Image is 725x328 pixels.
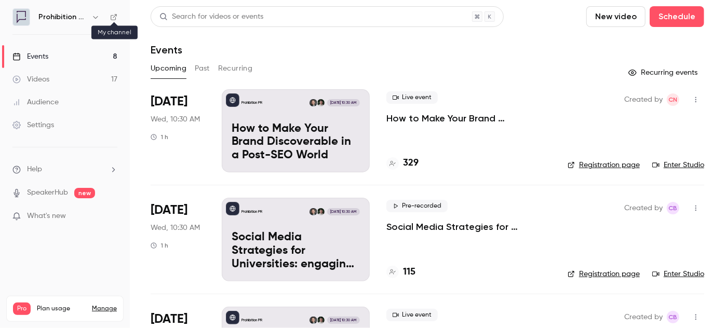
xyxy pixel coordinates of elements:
[310,317,317,324] img: Chris Norton
[310,208,317,215] img: Chris Norton
[317,99,325,106] img: Will Ockenden
[568,269,640,279] a: Registration page
[195,60,210,77] button: Past
[151,223,200,233] span: Wed, 10:30 AM
[568,160,640,170] a: Registration page
[403,156,419,170] h4: 329
[151,198,205,281] div: Sep 24 Wed, 10:30 AM (Europe/London)
[327,208,359,215] span: [DATE] 10:30 AM
[667,93,679,106] span: Chris Norton
[13,303,31,315] span: Pro
[12,164,117,175] li: help-dropdown-opener
[386,309,438,321] span: Live event
[652,160,704,170] a: Enter Studio
[151,311,187,327] span: [DATE]
[151,241,168,250] div: 1 h
[151,114,200,125] span: Wed, 10:30 AM
[386,265,415,279] a: 115
[159,11,263,22] div: Search for videos or events
[27,211,66,222] span: What's new
[327,317,359,324] span: [DATE] 10:30 AM
[12,51,48,62] div: Events
[403,265,415,279] h4: 115
[386,156,419,170] a: 329
[327,99,359,106] span: [DATE] 10:30 AM
[151,93,187,110] span: [DATE]
[241,209,262,214] p: Prohibition PR
[317,208,325,215] img: Will Ockenden
[222,198,370,281] a: Social Media Strategies for Universities: engaging the new student cohortProhibition PRWill Ocken...
[650,6,704,27] button: Schedule
[232,231,360,271] p: Social Media Strategies for Universities: engaging the new student cohort
[12,74,49,85] div: Videos
[151,202,187,218] span: [DATE]
[151,89,205,172] div: Sep 17 Wed, 10:30 AM (Europe/London)
[317,317,325,324] img: Will Ockenden
[12,97,59,107] div: Audience
[624,64,704,81] button: Recurring events
[386,91,438,104] span: Live event
[151,60,186,77] button: Upcoming
[37,305,86,313] span: Plan usage
[652,269,704,279] a: Enter Studio
[586,6,646,27] button: New video
[74,188,95,198] span: new
[386,112,551,125] a: How to Make Your Brand Discoverable in a Post-SEO World
[386,221,551,233] a: Social Media Strategies for Universities: engaging the new student cohort
[386,200,448,212] span: Pre-recorded
[13,9,30,25] img: Prohibition PR
[12,120,54,130] div: Settings
[624,93,663,106] span: Created by
[669,202,678,214] span: CB
[27,187,68,198] a: SpeakerHub
[151,133,168,141] div: 1 h
[624,202,663,214] span: Created by
[232,122,360,162] p: How to Make Your Brand Discoverable in a Post-SEO World
[241,318,262,323] p: Prohibition PR
[92,305,117,313] a: Manage
[218,60,253,77] button: Recurring
[667,202,679,214] span: Claire Beaumont
[27,164,42,175] span: Help
[38,12,87,22] h6: Prohibition PR
[669,93,678,106] span: CN
[624,311,663,323] span: Created by
[310,99,317,106] img: Chris Norton
[222,89,370,172] a: How to Make Your Brand Discoverable in a Post-SEO WorldProhibition PRWill OckendenChris Norton[DA...
[151,44,182,56] h1: Events
[667,311,679,323] span: Claire Beaumont
[669,311,678,323] span: CB
[241,100,262,105] p: Prohibition PR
